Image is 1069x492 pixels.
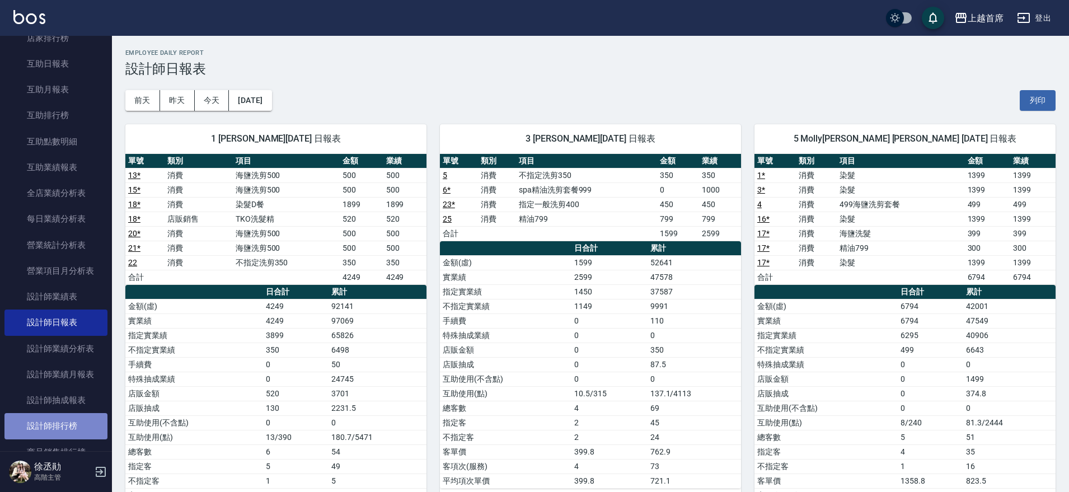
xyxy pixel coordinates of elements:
[571,328,647,343] td: 0
[233,197,340,212] td: 染髮D餐
[516,212,657,226] td: 精油799
[329,415,426,430] td: 0
[699,182,741,197] td: 1000
[125,415,263,430] td: 互助使用(不含點)
[329,386,426,401] td: 3701
[898,372,963,386] td: 0
[443,171,447,180] a: 5
[13,10,45,24] img: Logo
[329,328,426,343] td: 65826
[1010,226,1056,241] td: 399
[963,415,1056,430] td: 81.3/2444
[965,168,1010,182] td: 1399
[898,459,963,474] td: 1
[1012,8,1056,29] button: 登出
[263,474,329,488] td: 1
[160,90,195,111] button: 昨天
[165,168,233,182] td: 消費
[329,299,426,313] td: 92141
[440,328,571,343] td: 特殊抽成業績
[4,336,107,362] a: 設計師業績分析表
[329,401,426,415] td: 2231.5
[1010,197,1056,212] td: 499
[699,197,741,212] td: 450
[1010,182,1056,197] td: 1399
[699,226,741,241] td: 2599
[754,328,898,343] td: 指定實業績
[440,299,571,313] td: 不指定實業績
[965,154,1010,168] th: 金額
[898,430,963,444] td: 5
[440,255,571,270] td: 金額(虛)
[4,387,107,413] a: 設計師抽成報表
[233,255,340,270] td: 不指定洗剪350
[440,241,741,489] table: a dense table
[898,313,963,328] td: 6794
[571,270,647,284] td: 2599
[571,241,647,256] th: 日合計
[898,386,963,401] td: 0
[571,284,647,299] td: 1450
[754,299,898,313] td: 金額(虛)
[648,401,741,415] td: 69
[340,197,383,212] td: 1899
[965,182,1010,197] td: 1399
[233,182,340,197] td: 海鹽洗剪500
[571,474,647,488] td: 399.8
[837,197,964,212] td: 499海鹽洗剪套餐
[796,154,837,168] th: 類別
[657,212,699,226] td: 799
[571,444,647,459] td: 399.8
[125,357,263,372] td: 手續費
[125,401,263,415] td: 店販抽成
[233,212,340,226] td: TKO洗髮精
[898,299,963,313] td: 6794
[571,372,647,386] td: 0
[965,226,1010,241] td: 399
[125,444,263,459] td: 總客數
[9,461,31,483] img: Person
[34,472,91,482] p: 高階主管
[648,430,741,444] td: 24
[571,357,647,372] td: 0
[963,328,1056,343] td: 40906
[4,129,107,154] a: 互助點數明細
[329,313,426,328] td: 97069
[950,7,1008,30] button: 上越首席
[329,444,426,459] td: 54
[383,241,426,255] td: 500
[165,241,233,255] td: 消費
[125,154,426,285] table: a dense table
[648,415,741,430] td: 45
[263,299,329,313] td: 4249
[922,7,944,29] button: save
[837,168,964,182] td: 染髮
[440,154,741,241] table: a dense table
[754,343,898,357] td: 不指定實業績
[754,154,1056,285] table: a dense table
[754,154,796,168] th: 單號
[571,343,647,357] td: 0
[963,285,1056,299] th: 累計
[125,313,263,328] td: 實業績
[340,212,383,226] td: 520
[4,25,107,51] a: 店家排行榜
[329,357,426,372] td: 50
[4,310,107,335] a: 設計師日報表
[898,328,963,343] td: 6295
[754,357,898,372] td: 特殊抽成業績
[340,226,383,241] td: 500
[657,168,699,182] td: 350
[1010,154,1056,168] th: 業績
[898,444,963,459] td: 4
[699,154,741,168] th: 業績
[125,154,165,168] th: 單號
[125,343,263,357] td: 不指定實業績
[796,255,837,270] td: 消費
[648,313,741,328] td: 110
[440,226,478,241] td: 合計
[383,226,426,241] td: 500
[963,313,1056,328] td: 47549
[329,372,426,386] td: 24745
[648,255,741,270] td: 52641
